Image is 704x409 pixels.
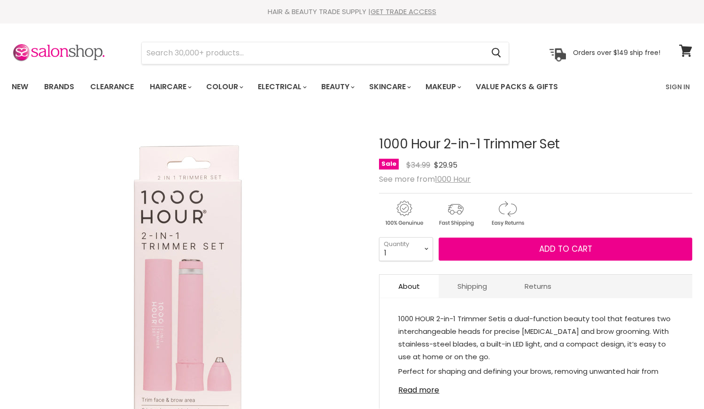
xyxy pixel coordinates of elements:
span: $29.95 [434,160,457,170]
span: Sale [379,159,399,170]
select: Quantity [379,237,433,261]
a: Colour [199,77,249,97]
a: Skincare [362,77,417,97]
img: returns.gif [482,199,532,228]
p: Orders over $149 ship free! [573,48,660,57]
a: Read more [398,380,673,394]
a: Haircare [143,77,197,97]
button: Add to cart [439,238,692,261]
button: Search [484,42,509,64]
span: See more from [379,174,471,185]
a: Makeup [418,77,467,97]
a: GET TRADE ACCESS [371,7,436,16]
a: 1000 Hour [435,174,471,185]
input: Search [142,42,484,64]
a: Returns [506,275,570,298]
a: About [379,275,439,298]
form: Product [141,42,509,64]
span: Add to cart [539,243,592,255]
a: Clearance [83,77,141,97]
a: Shipping [439,275,506,298]
img: shipping.gif [431,199,480,228]
a: Value Packs & Gifts [469,77,565,97]
span: is a dual-function beauty tool that features two interchangeable heads for precise [MEDICAL_DATA]... [398,314,671,362]
a: Beauty [314,77,360,97]
h1: 1000 Hour 2-in-1 Trimmer Set [379,137,692,152]
ul: Main menu [5,73,612,100]
span: 1000 HOUR 2-in-1 Trimmer Set [398,314,501,324]
a: Electrical [251,77,312,97]
a: New [5,77,35,97]
span: $34.99 [406,160,430,170]
a: Sign In [660,77,696,97]
img: genuine.gif [379,199,429,228]
a: Brands [37,77,81,97]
